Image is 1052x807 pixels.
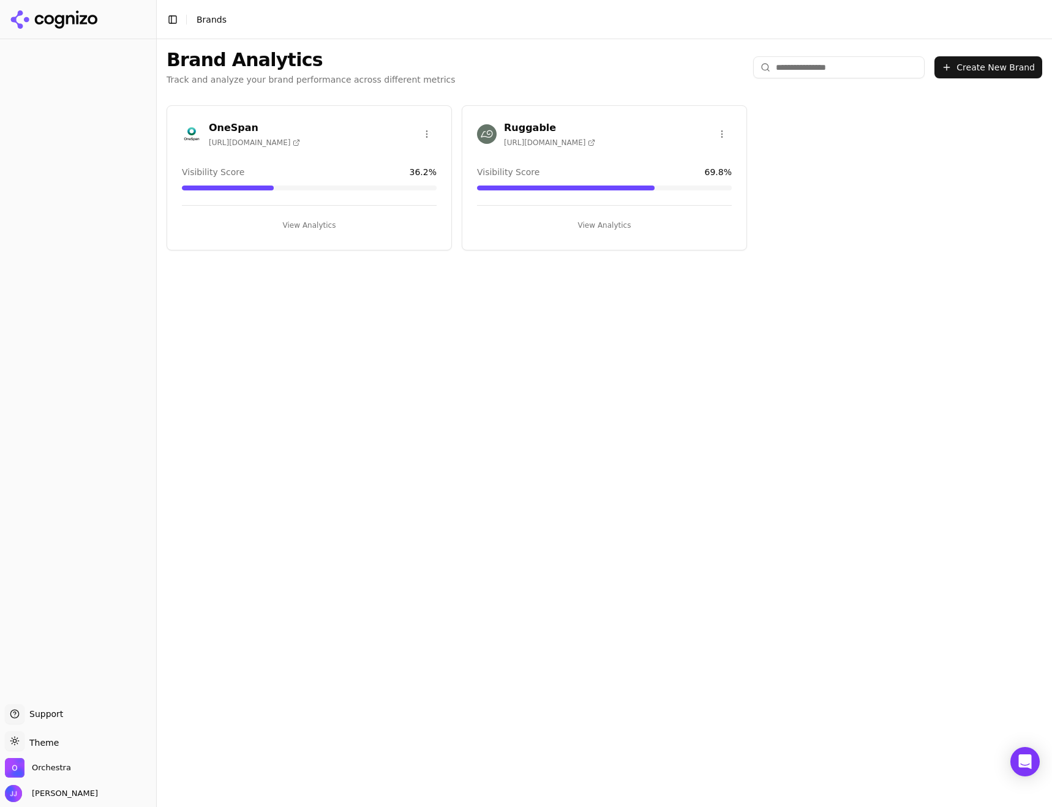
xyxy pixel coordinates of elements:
button: Open user button [5,785,98,802]
img: Orchestra [5,758,24,778]
h3: OneSpan [209,121,300,135]
span: 36.2 % [410,166,437,178]
h1: Brand Analytics [167,49,456,71]
div: Open Intercom Messenger [1010,747,1040,776]
span: Theme [24,738,59,748]
span: Brands [197,15,227,24]
span: Visibility Score [477,166,539,178]
span: Orchestra [32,762,71,773]
span: [URL][DOMAIN_NAME] [209,138,300,148]
span: [URL][DOMAIN_NAME] [504,138,595,148]
img: Ruggable [477,124,497,144]
p: Track and analyze your brand performance across different metrics [167,73,456,86]
nav: breadcrumb [197,13,227,26]
span: Support [24,708,63,720]
img: OneSpan [182,124,201,144]
span: Visibility Score [182,166,244,178]
span: 69.8 % [705,166,732,178]
button: View Analytics [477,216,732,235]
h3: Ruggable [504,121,595,135]
button: Open organization switcher [5,758,71,778]
span: [PERSON_NAME] [27,788,98,799]
img: Jeff Jensen [5,785,22,802]
button: Create New Brand [934,56,1042,78]
button: View Analytics [182,216,437,235]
